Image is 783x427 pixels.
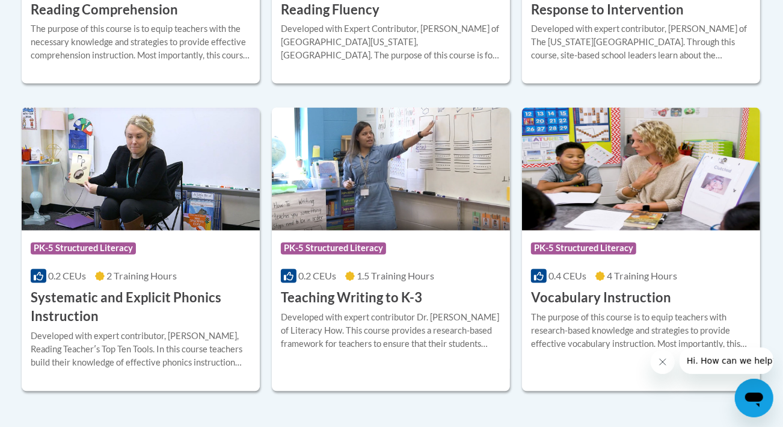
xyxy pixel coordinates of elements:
div: The purpose of this course is to equip teachers with research-based knowledge and strategies to p... [531,311,751,351]
span: Hi. How can we help? [7,8,97,18]
h3: Reading Fluency [281,1,379,19]
h3: Teaching Writing to K-3 [281,289,422,308]
span: PK-5 Structured Literacy [31,243,136,255]
span: 4 Training Hours [607,270,677,282]
iframe: Button to launch messaging window [735,379,773,417]
div: Developed with expert contributor, [PERSON_NAME] of The [US_STATE][GEOGRAPHIC_DATA]. Through this... [531,23,751,63]
iframe: Message from company [680,348,773,374]
h3: Reading Comprehension [31,1,178,19]
div: Developed with expert contributor, [PERSON_NAME], Reading Teacherʹs Top Ten Tools. In this course... [31,330,251,370]
iframe: Close message [651,350,675,374]
span: 1.5 Training Hours [357,270,434,282]
span: 2 Training Hours [106,270,177,282]
div: Developed with Expert Contributor, [PERSON_NAME] of [GEOGRAPHIC_DATA][US_STATE], [GEOGRAPHIC_DATA... [281,23,501,63]
img: Course Logo [272,108,510,231]
span: 0.2 CEUs [48,270,86,282]
span: PK-5 Structured Literacy [281,243,386,255]
span: PK-5 Structured Literacy [531,243,636,255]
span: 0.4 CEUs [548,270,586,282]
a: Course LogoPK-5 Structured Literacy0.2 CEUs2 Training Hours Systematic and Explicit Phonics Instr... [22,108,260,391]
a: Course LogoPK-5 Structured Literacy0.2 CEUs1.5 Training Hours Teaching Writing to K-3Developed wi... [272,108,510,391]
div: Developed with expert contributor Dr. [PERSON_NAME] of Literacy How. This course provides a resea... [281,311,501,351]
div: The purpose of this course is to equip teachers with the necessary knowledge and strategies to pr... [31,23,251,63]
img: Course Logo [522,108,760,231]
a: Course LogoPK-5 Structured Literacy0.4 CEUs4 Training Hours Vocabulary InstructionThe purpose of ... [522,108,760,391]
h3: Vocabulary Instruction [531,289,671,308]
h3: Systematic and Explicit Phonics Instruction [31,289,251,326]
span: 0.2 CEUs [298,270,336,282]
img: Course Logo [22,108,260,231]
h3: Response to Intervention [531,1,684,19]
